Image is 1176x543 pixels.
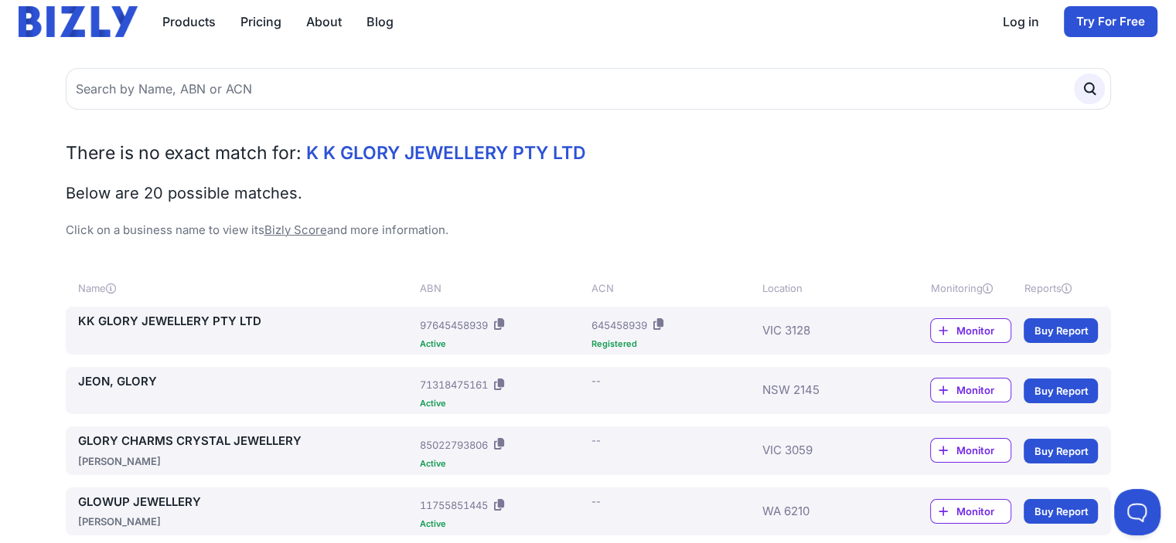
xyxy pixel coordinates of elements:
[1024,280,1098,296] div: Reports
[78,313,414,331] a: KK GLORY JEWELLERY PTY LTD
[66,184,302,202] span: Below are 20 possible matches.
[762,373,885,409] div: NSW 2145
[78,514,414,529] div: [PERSON_NAME]
[420,340,585,348] div: Active
[930,499,1011,524] a: Monitor
[78,280,414,296] div: Name
[78,433,414,450] a: GLORY CHARMS CRYSTAL JEWELLERY
[591,280,755,296] div: ACN
[420,317,488,333] div: 97645458939
[1024,439,1098,463] a: Buy Report
[1024,378,1098,403] a: Buy Report
[420,520,585,528] div: Active
[366,12,394,31] a: Blog
[306,142,586,164] span: K K GLORY JEWELLERY PTY LTD
[420,460,585,468] div: Active
[762,313,885,348] div: VIC 3128
[1024,499,1098,524] a: Buy Report
[591,433,600,448] div: --
[240,12,281,31] a: Pricing
[78,373,414,391] a: JEON, GLORY
[591,373,600,389] div: --
[591,317,646,333] div: 645458939
[420,399,585,408] div: Active
[78,494,414,511] a: GLOWUP JEWELLERY
[66,68,1111,110] input: Search by Name, ABN or ACN
[78,453,414,469] div: [PERSON_NAME]
[1064,6,1157,37] a: Try For Free
[306,12,342,31] a: About
[930,318,1011,343] a: Monitor
[420,280,585,296] div: ABN
[762,433,885,469] div: VIC 3059
[420,497,488,513] div: 11755851445
[162,12,216,31] button: Products
[930,378,1011,402] a: Monitor
[1003,12,1039,31] a: Log in
[591,340,755,348] div: Registered
[420,437,488,453] div: 85022793806
[420,377,488,392] div: 71318475161
[591,494,600,509] div: --
[956,382,1011,398] span: Monitor
[1114,489,1161,535] iframe: Toggle Customer Support
[930,280,1011,296] div: Monitoring
[762,494,885,530] div: WA 6210
[956,504,1011,519] span: Monitor
[956,323,1011,338] span: Monitor
[264,222,327,237] a: Bizly Score
[1024,318,1098,343] a: Buy Report
[762,280,885,296] div: Location
[66,222,1111,239] p: Click on a business name to view its and more information.
[930,438,1011,463] a: Monitor
[956,443,1011,458] span: Monitor
[66,142,302,164] span: There is no exact match for:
